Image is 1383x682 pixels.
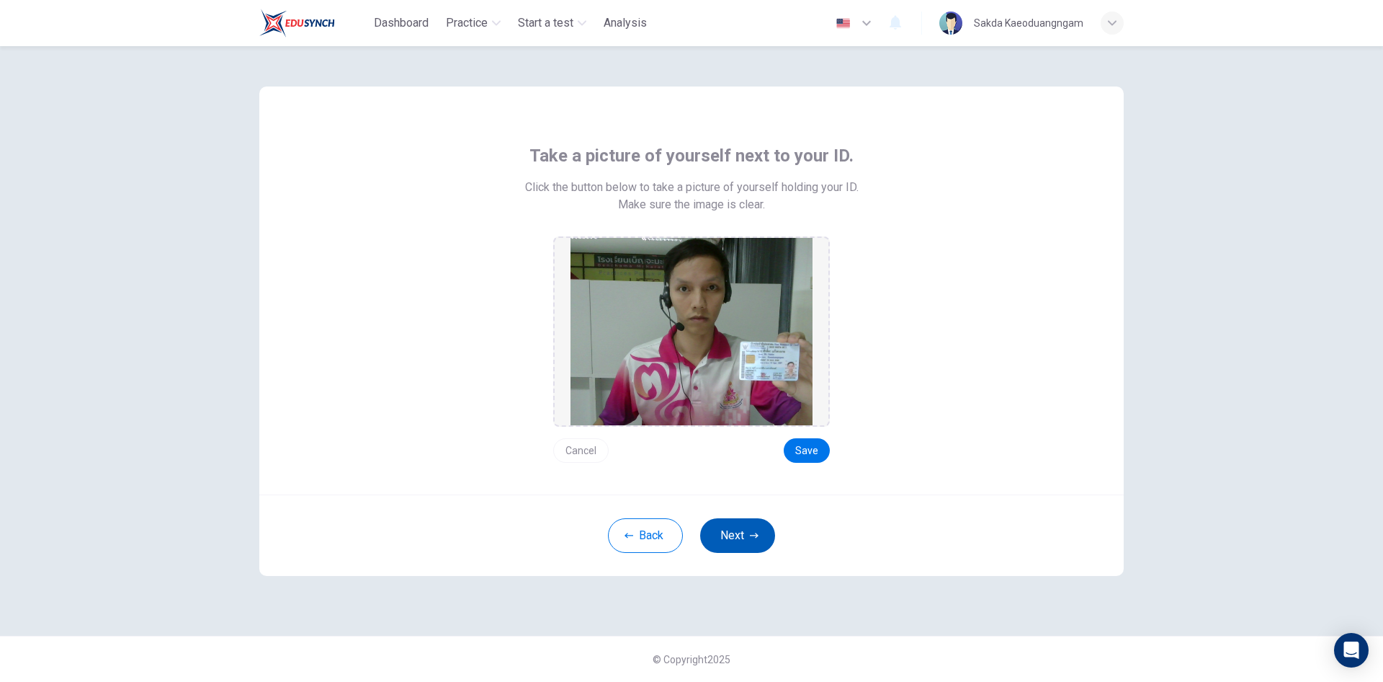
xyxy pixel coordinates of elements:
[553,438,609,463] button: Cancel
[525,179,859,196] span: Click the button below to take a picture of yourself holding your ID.
[518,14,573,32] span: Start a test
[570,238,813,425] img: preview screemshot
[512,10,592,36] button: Start a test
[440,10,506,36] button: Practice
[700,518,775,553] button: Next
[446,14,488,32] span: Practice
[608,518,683,553] button: Back
[618,196,765,213] span: Make sure the image is clear.
[259,9,368,37] a: Train Test logo
[604,14,647,32] span: Analysis
[529,144,854,167] span: Take a picture of yourself next to your ID.
[259,9,335,37] img: Train Test logo
[368,10,434,36] button: Dashboard
[653,654,730,665] span: © Copyright 2025
[834,18,852,29] img: en
[974,14,1083,32] div: Sakda Kaeoduangngam
[1334,633,1369,668] div: Open Intercom Messenger
[939,12,962,35] img: Profile picture
[374,14,429,32] span: Dashboard
[598,10,653,36] button: Analysis
[784,438,830,463] button: Save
